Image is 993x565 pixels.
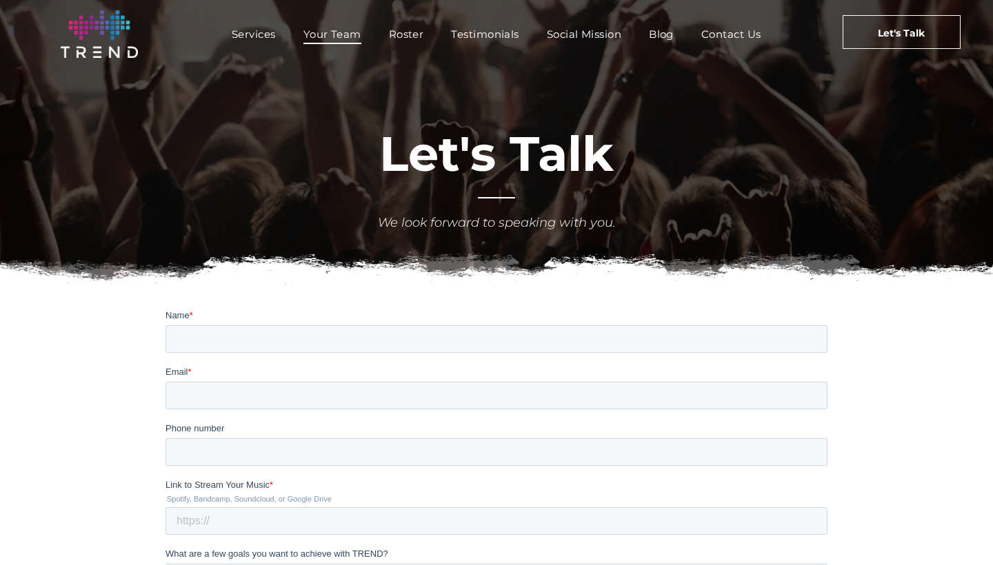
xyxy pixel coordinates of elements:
[843,15,961,49] a: Let's Talk
[379,124,614,183] span: Let's Talk
[293,214,700,232] div: We look forward to speaking with you.
[878,16,925,50] span: Let's Talk
[290,24,375,44] a: Your Team
[303,24,361,44] span: Your Team
[437,24,532,44] a: Testimonials
[533,24,635,44] a: Social Mission
[375,24,438,44] a: Roster
[635,24,688,44] a: Blog
[218,24,290,44] a: Services
[61,10,138,58] img: logo
[745,405,993,565] iframe: Chat Widget
[688,24,775,44] a: Contact Us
